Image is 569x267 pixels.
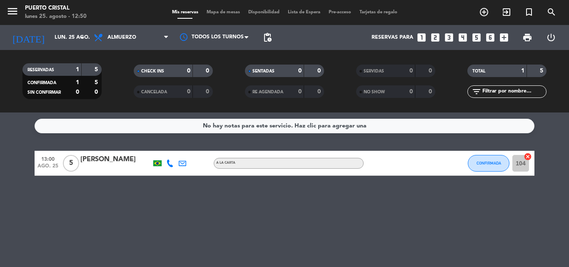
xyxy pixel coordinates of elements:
[409,89,413,95] strong: 0
[168,10,202,15] span: Mis reservas
[477,161,501,165] span: CONFIRMADA
[298,89,302,95] strong: 0
[540,68,545,74] strong: 5
[6,28,50,47] i: [DATE]
[479,7,489,17] i: add_circle_outline
[107,35,136,40] span: Almuerzo
[25,4,87,12] div: Puerto Cristal
[372,35,413,40] span: Reservas para
[80,154,151,165] div: [PERSON_NAME]
[206,68,211,74] strong: 0
[317,68,322,74] strong: 0
[444,32,454,43] i: looks_3
[482,87,546,96] input: Filtrar por nombre...
[430,32,441,43] i: looks_two
[63,155,79,172] span: 5
[429,68,434,74] strong: 0
[298,68,302,74] strong: 0
[524,7,534,17] i: turned_in_not
[472,87,482,97] i: filter_list
[502,7,512,17] i: exit_to_app
[262,32,272,42] span: pending_actions
[187,89,190,95] strong: 0
[324,10,355,15] span: Pre-acceso
[206,89,211,95] strong: 0
[27,68,54,72] span: RESERVADAS
[27,90,61,95] span: SIN CONFIRMAR
[429,89,434,95] strong: 0
[202,10,244,15] span: Mapa de mesas
[77,32,87,42] i: arrow_drop_down
[95,67,100,72] strong: 5
[141,90,167,94] span: CANCELADA
[547,7,557,17] i: search
[317,89,322,95] strong: 0
[244,10,284,15] span: Disponibilidad
[95,80,100,85] strong: 5
[409,68,413,74] strong: 0
[468,155,509,172] button: CONFIRMADA
[76,89,79,95] strong: 0
[6,5,19,20] button: menu
[141,69,164,73] span: CHECK INS
[524,152,532,161] i: cancel
[471,32,482,43] i: looks_5
[499,32,509,43] i: add_box
[216,161,235,165] span: A la carta
[457,32,468,43] i: looks_4
[472,69,485,73] span: TOTAL
[539,25,563,50] div: LOG OUT
[203,121,367,131] div: No hay notas para este servicio. Haz clic para agregar una
[76,67,79,72] strong: 1
[252,69,275,73] span: SENTADAS
[76,80,79,85] strong: 1
[522,32,532,42] span: print
[546,32,556,42] i: power_settings_new
[284,10,324,15] span: Lista de Espera
[95,89,100,95] strong: 0
[521,68,524,74] strong: 1
[485,32,496,43] i: looks_6
[364,69,384,73] span: SERVIDAS
[25,12,87,21] div: lunes 25. agosto - 12:50
[37,163,58,173] span: ago. 25
[6,5,19,17] i: menu
[252,90,283,94] span: RE AGENDADA
[355,10,402,15] span: Tarjetas de regalo
[416,32,427,43] i: looks_one
[27,81,56,85] span: CONFIRMADA
[37,154,58,163] span: 13:00
[187,68,190,74] strong: 0
[364,90,385,94] span: NO SHOW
